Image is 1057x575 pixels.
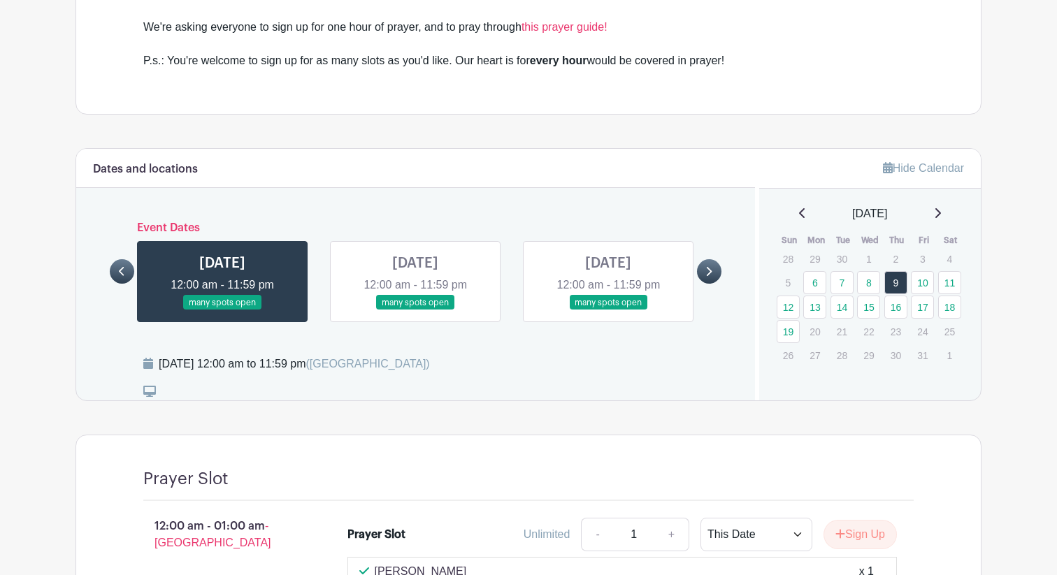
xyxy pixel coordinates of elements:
p: 24 [911,321,934,342]
a: this prayer guide! [522,21,607,33]
span: [DATE] [852,205,887,222]
th: Sat [937,233,965,247]
p: 2 [884,248,907,270]
p: 22 [857,321,880,342]
p: 27 [803,344,826,366]
th: Sun [776,233,803,247]
h4: Prayer Slot [143,469,229,489]
p: 28 [830,344,854,366]
p: 30 [830,248,854,270]
h6: Dates and locations [93,163,198,176]
a: + [654,518,689,551]
strong: every hour [530,54,587,66]
div: Unlimited [524,526,570,543]
a: 7 [830,271,854,294]
a: - [581,518,613,551]
th: Wed [856,233,884,247]
p: 1 [857,248,880,270]
p: 29 [803,248,826,270]
a: 8 [857,271,880,294]
a: 6 [803,271,826,294]
div: [DATE] 12:00 am to 11:59 pm [159,356,430,372]
p: 31 [911,344,934,366]
th: Thu [884,233,911,247]
p: 29 [857,344,880,366]
a: 12 [777,296,800,319]
p: 12:00 am - 01:00 am [121,512,325,557]
a: 15 [857,296,880,319]
p: 1 [938,344,961,366]
p: 21 [830,321,854,342]
div: Prayer Slot [347,526,405,543]
a: 14 [830,296,854,319]
h6: Event Dates [134,221,697,235]
p: 4 [938,248,961,270]
a: 17 [911,296,934,319]
p: 5 [777,272,800,293]
a: 18 [938,296,961,319]
p: 26 [777,344,800,366]
th: Fri [910,233,937,247]
a: Hide Calendar [883,162,964,174]
a: 13 [803,296,826,319]
p: 23 [884,321,907,342]
button: Sign Up [824,520,897,549]
a: 11 [938,271,961,294]
span: ([GEOGRAPHIC_DATA]) [305,358,429,370]
p: 30 [884,344,907,366]
p: 3 [911,248,934,270]
a: 9 [884,271,907,294]
th: Tue [830,233,857,247]
p: 25 [938,321,961,342]
p: 28 [777,248,800,270]
a: 16 [884,296,907,319]
th: Mon [803,233,830,247]
p: 20 [803,321,826,342]
a: 10 [911,271,934,294]
a: 19 [777,320,800,343]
